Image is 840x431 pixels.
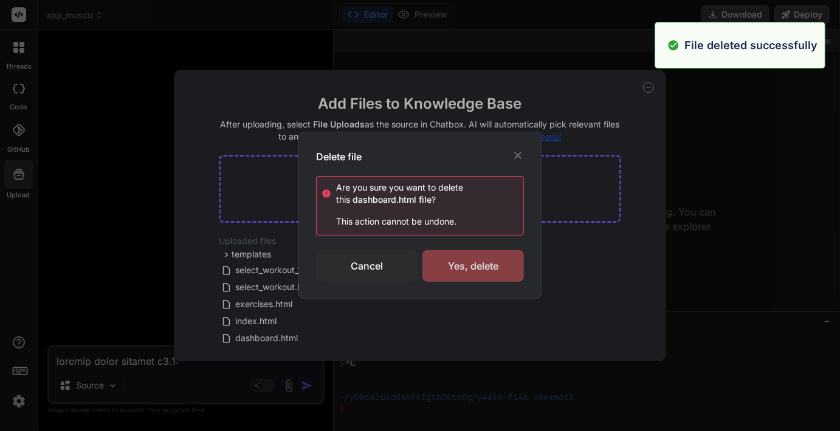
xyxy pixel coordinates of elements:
[336,182,523,206] div: Are you sure you want to delete this ?
[422,250,524,282] div: Yes, delete
[667,37,680,53] img: alert
[316,149,362,164] h3: Delete file
[322,215,523,228] p: This action cannot be undone.
[316,250,418,282] div: Cancel
[350,194,432,205] span: dashboard.html file
[684,37,818,53] p: File deleted successfully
